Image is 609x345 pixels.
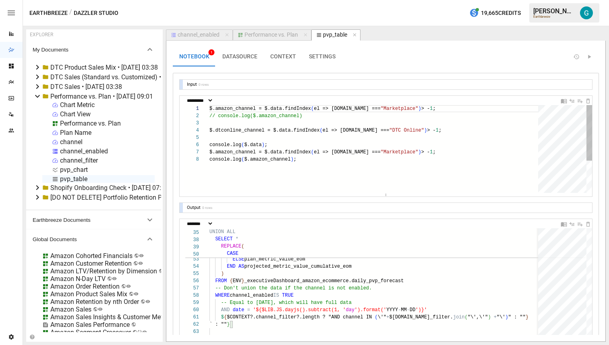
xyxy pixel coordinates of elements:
[184,149,199,156] div: 7
[50,283,120,290] div: Amazon Order Retention
[508,314,526,320] span: " : ""
[184,127,199,134] div: 4
[33,236,145,242] span: Global Documents
[216,47,264,66] button: DATASOURCE
[230,278,232,284] span: {
[33,47,145,53] span: My Documents
[407,307,410,313] span: -
[50,328,131,336] div: Amazon Segment Crossover
[311,149,314,155] span: (
[221,307,230,313] span: AND
[184,112,199,120] div: 2
[209,51,214,54] span: 1
[179,53,209,60] span: NOTEBOOK
[50,64,158,71] div: DTC Product Sales Mix • [DATE] 03:38
[126,284,131,289] svg: Public
[415,307,427,313] span: ')}'
[221,314,224,320] span: $
[360,285,372,291] span: led.
[386,307,398,313] span: YYYY
[580,6,593,19] img: Gavin Acres
[227,314,372,320] span: $CONTEXT?.channel_filter?.length ? "AND channel IN
[497,314,505,320] span: "\'
[577,220,583,227] div: Insert Cell Below
[401,307,406,313] span: MM
[262,142,265,148] span: )
[233,278,242,284] span: ENV
[410,307,415,313] span: DD
[184,328,199,335] div: 63
[185,82,199,87] div: Input
[381,106,418,112] span: "Marketplace"
[354,307,386,313] span: ').format('
[209,106,311,112] span: $.amazon_channel = $.data.findIndex
[294,157,296,162] span: ;
[98,307,103,312] svg: Public
[302,47,342,66] button: SETTINGS
[137,330,142,335] svg: Published
[233,307,244,313] span: date
[241,278,244,284] span: }
[184,321,199,328] div: 62
[221,300,352,306] span: -- Equal to [DATE], which will have full data
[386,314,389,320] span: +
[378,314,387,320] span: \'"
[209,128,320,133] span: $.dtconline_channel = $.data.findIndex
[436,128,439,133] span: 1
[138,261,143,266] svg: Public
[184,229,199,236] span: 35
[418,106,421,112] span: )
[505,314,508,320] span: )
[314,149,381,155] span: el => [DOMAIN_NAME] ===
[569,97,575,104] div: Insert Cell Above
[112,276,117,281] svg: Public
[466,6,524,21] button: 19,665Credits
[184,299,199,306] div: 59
[209,149,311,155] span: $.amazon_channel = $.data.findIndex
[145,299,150,304] svg: Public
[184,244,199,251] span: 39
[575,2,598,24] button: Gavin Acres
[60,120,121,127] div: Performance vs. Plan
[184,256,199,263] div: 53
[320,128,323,133] span: (
[453,314,465,320] span: join
[185,205,202,210] div: Output
[209,157,241,162] span: console.log
[227,229,236,235] span: ALL
[50,321,130,328] div: Amazon Sales Performance
[244,264,351,269] span: projected_metric_value_cumulative_eom
[184,285,199,292] div: 57
[264,47,302,66] button: CONTEXT
[184,120,199,127] div: 3
[215,293,230,298] span: WHERE
[247,307,250,313] span: =
[265,142,267,148] span: ;
[585,220,591,227] div: Delete Cell
[60,166,88,174] div: pvp_chart
[50,83,122,91] div: DTC Sales • [DATE] 03:38
[311,106,314,112] span: (
[134,291,139,296] svg: Public
[215,236,232,242] span: SELECT
[244,256,305,262] span: plan_metric_value_eom
[209,113,302,119] span: // console.log($.amazon_channel)
[50,306,91,313] div: Amazon Sales
[184,105,199,112] div: 1
[323,128,389,133] span: el => [DOMAIN_NAME] ===
[244,31,298,39] div: Performance vs. Plan
[69,8,72,18] div: /
[241,142,244,148] span: (
[209,322,227,327] span: ` : ""
[389,278,404,284] span: ecast
[561,97,567,104] div: Documentation
[227,251,238,256] span: CASE
[50,93,153,100] div: Performance vs. Plan • [DATE] 09:01
[142,330,147,335] svg: Public
[282,293,294,298] span: TRUE
[577,97,583,104] div: Insert Cell Below
[227,264,236,269] span: END
[26,229,161,249] button: Global Documents
[427,128,436,133] span: > -
[50,252,133,260] div: Amazon Cohorted Financials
